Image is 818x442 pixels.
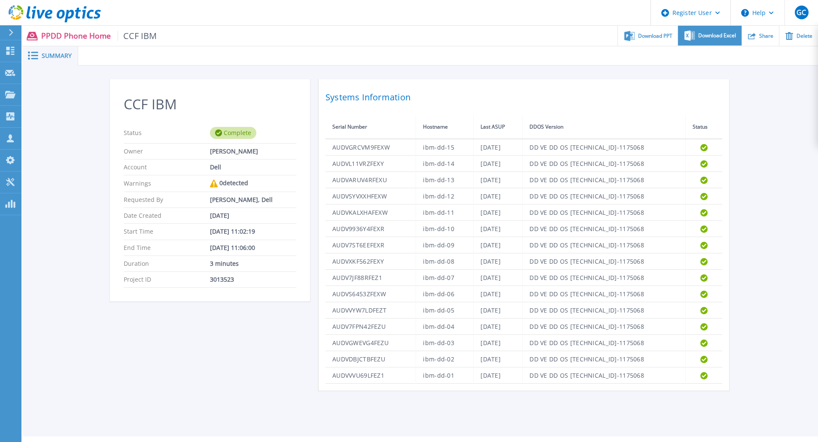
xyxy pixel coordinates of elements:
th: Hostname [416,115,474,139]
td: [DATE] [474,172,523,188]
div: Complete [210,127,256,139]
td: DD VE DD OS [TECHNICAL_ID]-1175068 [523,172,686,188]
span: Delete [797,33,812,39]
div: 0 detected [210,180,296,187]
p: Project ID [124,276,210,283]
td: AUDVGWEVG4FEZU [325,335,416,351]
td: DD VE DD OS [TECHNICAL_ID]-1175068 [523,367,686,384]
td: AUDVGRCVM9FEXW [325,139,416,156]
td: DD VE DD OS [TECHNICAL_ID]-1175068 [523,253,686,270]
div: 3 minutes [210,260,296,267]
td: ibm-dd-08 [416,253,474,270]
td: AUDV7ST6EEFEXR [325,237,416,253]
td: DD VE DD OS [TECHNICAL_ID]-1175068 [523,139,686,156]
th: DDOS Version [523,115,686,139]
span: CCF IBM [118,31,157,41]
td: AUDVKALXHAFEXW [325,204,416,221]
td: [DATE] [474,204,523,221]
td: ibm-dd-09 [416,237,474,253]
td: AUDVL11VRZFEXY [325,156,416,172]
th: Last ASUP [474,115,523,139]
td: AUDVSYVXXHFEXW [325,188,416,204]
td: ibm-dd-05 [416,302,474,319]
h2: CCF IBM [124,96,296,112]
td: DD VE DD OS [TECHNICAL_ID]-1175068 [523,237,686,253]
span: Summary [42,53,72,59]
td: AUDV9936Y4FEXR [325,221,416,237]
div: [DATE] 11:02:19 [210,228,296,235]
td: [DATE] [474,367,523,384]
td: [DATE] [474,139,523,156]
p: End Time [124,244,210,251]
td: ibm-dd-10 [416,221,474,237]
td: ibm-dd-01 [416,367,474,384]
td: ibm-dd-11 [416,204,474,221]
div: [PERSON_NAME] [210,148,296,155]
span: Download PPT [638,33,672,39]
td: AUDVVVU69LFEZ1 [325,367,416,384]
td: AUDVDBJCTBFEZU [325,351,416,367]
td: ibm-dd-15 [416,139,474,156]
div: 3013523 [210,276,296,283]
p: Date Created [124,212,210,219]
h2: Systems Information [325,90,722,105]
td: AUDVS6453ZFEXW [325,286,416,302]
td: [DATE] [474,319,523,335]
span: Share [759,33,773,39]
td: [DATE] [474,156,523,172]
td: DD VE DD OS [TECHNICAL_ID]-1175068 [523,156,686,172]
td: [DATE] [474,253,523,270]
p: Warnings [124,180,210,187]
td: AUDVARUV4RFEXU [325,172,416,188]
td: DD VE DD OS [TECHNICAL_ID]-1175068 [523,270,686,286]
td: [DATE] [474,188,523,204]
p: Duration [124,260,210,267]
td: ibm-dd-14 [416,156,474,172]
td: ibm-dd-03 [416,335,474,351]
td: ibm-dd-12 [416,188,474,204]
td: AUDVVYW7LDFEZT [325,302,416,319]
p: Owner [124,148,210,155]
td: DD VE DD OS [TECHNICAL_ID]-1175068 [523,319,686,335]
td: ibm-dd-04 [416,319,474,335]
div: [PERSON_NAME], Dell [210,196,296,203]
td: AUDV7FPN42FEZU [325,319,416,335]
th: Status [685,115,722,139]
td: DD VE DD OS [TECHNICAL_ID]-1175068 [523,286,686,302]
td: ibm-dd-07 [416,270,474,286]
p: PPDD Phone Home [41,31,157,41]
td: [DATE] [474,237,523,253]
td: ibm-dd-06 [416,286,474,302]
td: ibm-dd-02 [416,351,474,367]
td: DD VE DD OS [TECHNICAL_ID]-1175068 [523,351,686,367]
td: [DATE] [474,286,523,302]
p: Status [124,127,210,139]
div: Dell [210,164,296,171]
td: [DATE] [474,351,523,367]
td: ibm-dd-13 [416,172,474,188]
td: DD VE DD OS [TECHNICAL_ID]-1175068 [523,221,686,237]
td: AUDV7JF88RFEZ1 [325,270,416,286]
div: [DATE] [210,212,296,219]
th: Serial Number [325,115,416,139]
td: AUDVXKF562FEXY [325,253,416,270]
td: [DATE] [474,270,523,286]
td: DD VE DD OS [TECHNICAL_ID]-1175068 [523,302,686,319]
p: Requested By [124,196,210,203]
td: [DATE] [474,221,523,237]
div: [DATE] 11:06:00 [210,244,296,251]
td: [DATE] [474,335,523,351]
p: Start Time [124,228,210,235]
span: GC [797,9,806,16]
td: [DATE] [474,302,523,319]
p: Account [124,164,210,171]
td: DD VE DD OS [TECHNICAL_ID]-1175068 [523,204,686,221]
td: DD VE DD OS [TECHNICAL_ID]-1175068 [523,335,686,351]
td: DD VE DD OS [TECHNICAL_ID]-1175068 [523,188,686,204]
span: Download Excel [698,33,736,38]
